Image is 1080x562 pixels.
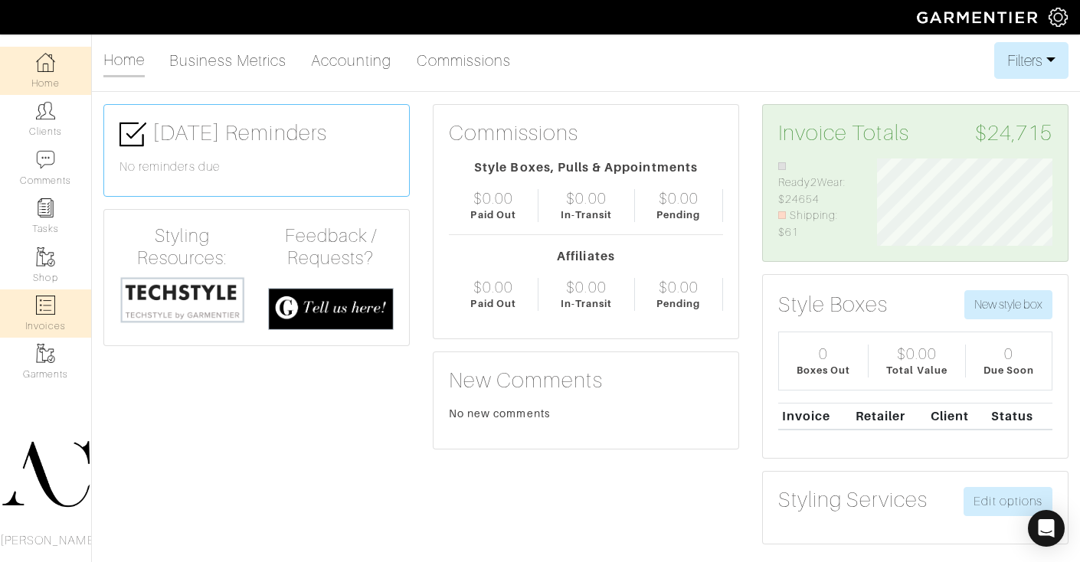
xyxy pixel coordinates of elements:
[417,45,512,76] a: Commissions
[449,406,723,421] div: No new comments
[566,278,606,296] div: $0.00
[819,345,828,363] div: 0
[36,198,55,217] img: reminder-icon-8004d30b9f0a5d33ae49ab947aed9ed385cf756f9e5892f1edd6e32f2345188e.png
[964,290,1052,319] button: New style box
[561,207,613,222] div: In-Transit
[1049,8,1068,27] img: gear-icon-white-bd11855cb880d31180b6d7d6211b90ccbf57a29d726f0c71d8c61bd08dd39cc2.png
[449,120,579,146] h3: Commissions
[36,101,55,120] img: clients-icon-6bae9207a08558b7cb47a8932f037763ab4055f8c8b6bfacd5dc20c3e0201464.png
[778,487,928,513] h3: Styling Services
[852,403,927,430] th: Retailer
[886,363,947,377] div: Total Value
[36,247,55,266] img: garments-icon-b7da505a4dc4fd61783c78ac3ca0ef83fa9d6f193b1c9dc38574b1d14d53ca28.png
[470,207,515,222] div: Paid Out
[449,158,723,177] div: Style Boxes, Pulls & Appointments
[778,292,889,318] h3: Style Boxes
[473,278,513,296] div: $0.00
[927,403,987,430] th: Client
[994,42,1069,79] button: Filters
[566,189,606,207] div: $0.00
[268,288,394,330] img: feedback_requests-3821251ac2bd56c73c230f3229a5b25d6eb027adea667894f41107c140538ee0.png
[561,296,613,311] div: In-Transit
[797,363,850,377] div: Boxes Out
[778,403,852,430] th: Invoice
[659,278,699,296] div: $0.00
[470,296,515,311] div: Paid Out
[897,345,937,363] div: $0.00
[778,207,854,240] li: Shipping: $61
[268,225,394,270] h4: Feedback / Requests?
[1028,510,1065,547] div: Open Intercom Messenger
[983,363,1034,377] div: Due Soon
[975,120,1052,146] span: $24,715
[36,150,55,169] img: comment-icon-a0a6a9ef722e966f86d9cbdc48e553b5cf19dbc54f86b18d962a5391bc8f6eb6.png
[656,296,700,311] div: Pending
[169,45,286,76] a: Business Metrics
[36,53,55,72] img: dashboard-icon-dbcd8f5a0b271acd01030246c82b418ddd0df26cd7fceb0bd07c9910d44c42f6.png
[778,158,854,208] li: Ready2Wear: $24654
[656,207,700,222] div: Pending
[119,225,245,270] h4: Styling Resources:
[119,276,245,324] img: techstyle-93310999766a10050dc78ceb7f971a75838126fd19372ce40ba20cdf6a89b94b.png
[778,120,1052,146] h3: Invoice Totals
[449,247,723,266] div: Affiliates
[964,487,1052,516] a: Edit options
[311,45,392,76] a: Accounting
[119,120,394,148] h3: [DATE] Reminders
[659,189,699,207] div: $0.00
[36,344,55,363] img: garments-icon-b7da505a4dc4fd61783c78ac3ca0ef83fa9d6f193b1c9dc38574b1d14d53ca28.png
[473,189,513,207] div: $0.00
[103,44,145,77] a: Home
[449,368,723,394] h3: New Comments
[119,121,146,148] img: check-box-icon-36a4915ff3ba2bd8f6e4f29bc755bb66becd62c870f447fc0dd1365fcfddab58.png
[36,296,55,315] img: orders-icon-0abe47150d42831381b5fb84f609e132dff9fe21cb692f30cb5eec754e2cba89.png
[909,4,1049,31] img: garmentier-logo-header-white-b43fb05a5012e4ada735d5af1a66efaba907eab6374d6393d1fbf88cb4ef424d.png
[119,160,394,175] h6: No reminders due
[987,403,1052,430] th: Status
[1004,345,1013,363] div: 0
